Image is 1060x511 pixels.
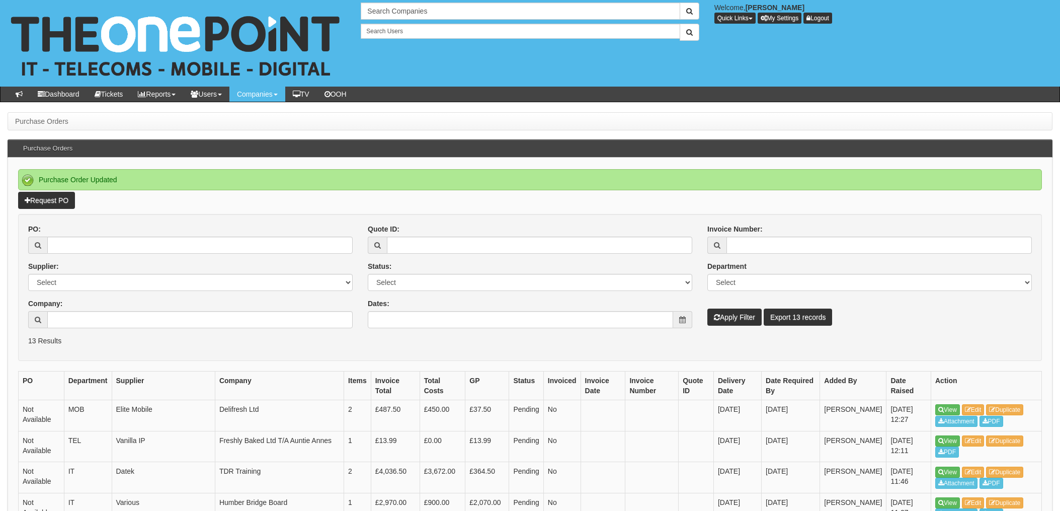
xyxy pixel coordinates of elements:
th: Added By [820,372,886,400]
td: £487.50 [371,400,420,431]
label: Dates: [368,299,389,309]
a: OOH [317,87,354,102]
td: [DATE] [713,431,761,462]
td: 1 [344,431,371,462]
td: 2 [344,400,371,431]
a: Duplicate [986,435,1023,447]
th: Delivery Date [713,372,761,400]
th: Invoice Number [625,372,679,400]
th: Action [931,372,1042,400]
label: PO: [28,224,41,234]
td: Pending [509,400,543,431]
td: Delifresh Ltd [215,400,344,431]
th: Date Raised [886,372,931,400]
td: TEL [64,431,112,462]
a: Duplicate [986,467,1023,478]
label: Company: [28,299,62,309]
td: No [543,431,581,462]
td: [PERSON_NAME] [820,431,886,462]
a: Attachment [935,478,977,489]
a: Edit [962,404,985,415]
th: Status [509,372,543,400]
td: [DATE] [713,400,761,431]
a: Edit [962,497,985,508]
input: Search Companies [361,3,680,20]
td: Pending [509,462,543,493]
label: Supplier: [28,261,59,271]
th: Invoice Total [371,372,420,400]
a: Duplicate [986,404,1023,415]
button: Quick Links [714,13,756,24]
th: Quote ID [679,372,714,400]
a: Export 13 records [764,309,833,326]
td: No [543,462,581,493]
td: £364.50 [465,462,509,493]
a: View [935,467,960,478]
td: Pending [509,431,543,462]
td: [DATE] [713,462,761,493]
label: Quote ID: [368,224,399,234]
th: GP [465,372,509,400]
td: [DATE] 12:11 [886,431,931,462]
div: Purchase Order Updated [18,169,1042,190]
th: Items [344,372,371,400]
td: £450.00 [420,400,465,431]
td: £13.99 [465,431,509,462]
td: [DATE] 12:27 [886,400,931,431]
p: 13 Results [28,336,1032,346]
th: Supplier [112,372,215,400]
th: Invoice Date [581,372,625,400]
td: Freshly Baked Ltd T/A Auntie Annes [215,431,344,462]
th: PO [19,372,64,400]
a: PDF [980,478,1003,489]
a: My Settings [758,13,802,24]
a: View [935,497,960,508]
td: TDR Training [215,462,344,493]
th: Date Required By [762,372,820,400]
td: Vanilla IP [112,431,215,462]
td: £13.99 [371,431,420,462]
td: MOB [64,400,112,431]
a: Users [183,87,229,102]
a: Companies [229,87,285,102]
h3: Purchase Orders [18,140,77,157]
td: £0.00 [420,431,465,462]
td: Not Available [19,462,64,493]
td: Elite Mobile [112,400,215,431]
td: [DATE] [762,400,820,431]
a: View [935,404,960,415]
td: [DATE] [762,462,820,493]
td: £3,672.00 [420,462,465,493]
label: Status: [368,261,391,271]
li: Purchase Orders [15,116,68,126]
td: [DATE] 11:46 [886,462,931,493]
label: Department [707,261,747,271]
label: Invoice Number: [707,224,763,234]
a: View [935,435,960,447]
th: Department [64,372,112,400]
input: Search Users [361,24,680,39]
a: Reports [130,87,183,102]
div: Welcome, [707,3,1060,24]
th: Total Costs [420,372,465,400]
a: Request PO [18,192,75,209]
td: No [543,400,581,431]
td: [PERSON_NAME] [820,400,886,431]
th: Company [215,372,344,400]
a: TV [285,87,317,102]
a: Logout [803,13,832,24]
button: Apply Filter [707,309,762,326]
td: £37.50 [465,400,509,431]
a: Duplicate [986,497,1023,508]
td: Datek [112,462,215,493]
a: PDF [980,416,1003,427]
td: [DATE] [762,431,820,462]
a: PDF [935,447,959,458]
a: Tickets [87,87,131,102]
a: Dashboard [30,87,87,102]
td: [PERSON_NAME] [820,462,886,493]
td: Not Available [19,400,64,431]
td: Not Available [19,431,64,462]
b: [PERSON_NAME] [746,4,804,12]
a: Attachment [935,416,977,427]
